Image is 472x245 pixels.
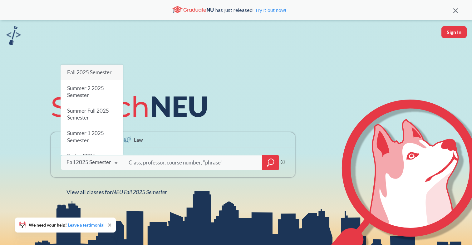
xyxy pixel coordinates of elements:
[128,156,258,169] input: Class, professor, course number, "phrase"
[66,189,167,195] span: View all classes for
[67,69,112,76] span: Fall 2025 Semester
[67,85,104,98] span: Summer 2 2025 Semester
[112,189,167,195] span: NEU Fall 2025 Semester
[215,7,286,13] span: has just released!
[6,26,21,45] img: sandbox logo
[29,223,105,227] span: We need your help!
[253,7,286,13] a: Try it out now!
[6,26,21,47] a: sandbox logo
[67,107,109,121] span: Summer Full 2025 Semester
[67,130,104,143] span: Summer 1 2025 Semester
[67,153,95,166] span: Spring 2025 Semester
[262,155,279,170] div: magnifying glass
[66,159,111,166] div: Fall 2025 Semester
[441,26,467,38] button: Sign In
[134,136,143,143] span: Law
[68,222,105,228] a: Leave a testimonial
[267,158,274,167] svg: magnifying glass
